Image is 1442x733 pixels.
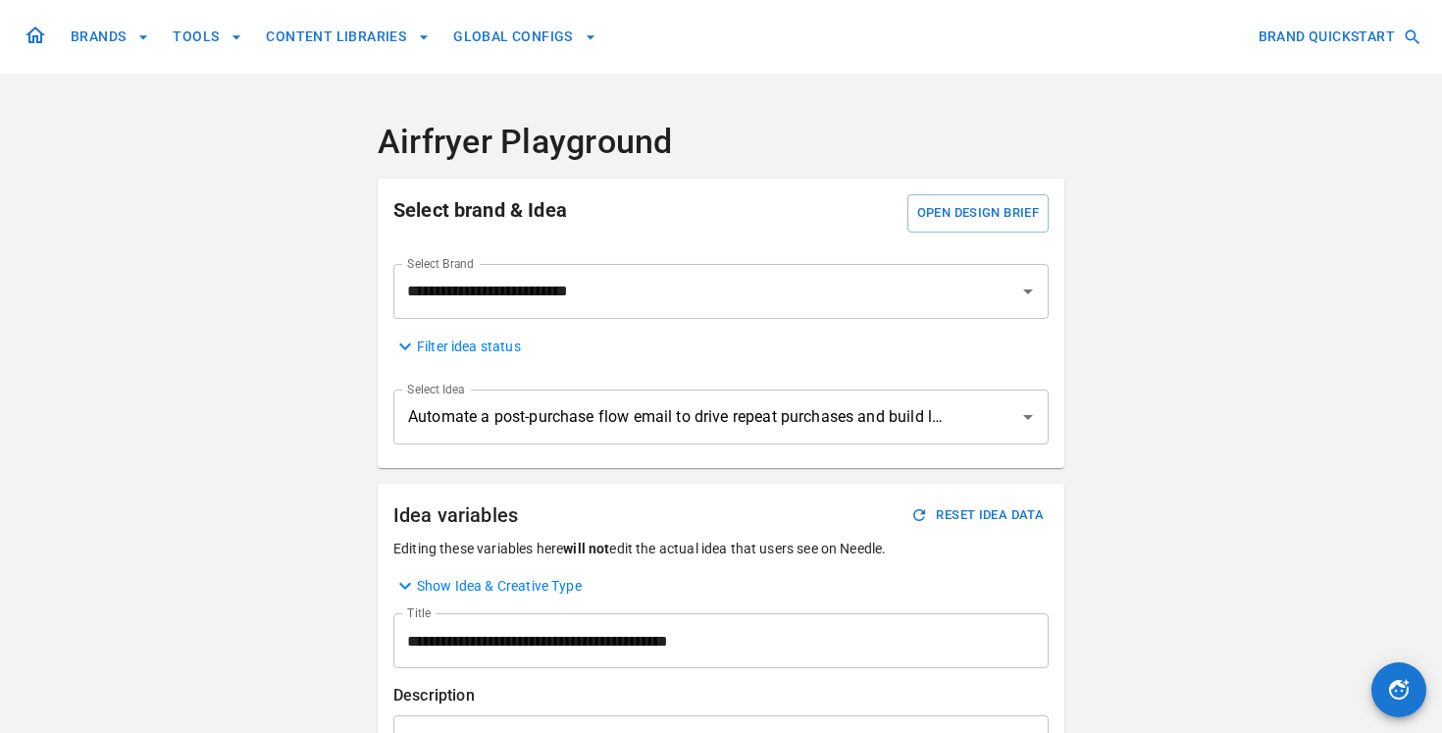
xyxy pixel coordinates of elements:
button: Filter idea status [393,335,521,358]
label: Select Idea [407,381,465,397]
span: Automate a post-purchase flow email to drive repeat purchases and build loyalty - Feature complem... [408,407,1220,426]
p: Description [393,684,1049,707]
p: Filter idea status [417,337,521,356]
button: Show Idea & Creative Type [393,574,582,598]
h6: Idea variables [393,499,518,531]
button: GLOBAL CONFIGS [445,19,604,55]
p: Show Idea & Creative Type [417,576,582,596]
button: BRAND QUICKSTART [1251,19,1426,55]
label: Select Brand [407,255,474,272]
button: RESET IDEA DATA [907,499,1049,531]
button: Open Design Brief [907,194,1049,233]
h4: Airfryer Playground [378,122,1064,163]
button: Open [1014,278,1042,305]
button: CONTENT LIBRARIES [258,19,438,55]
strong: will not [563,541,609,556]
label: Title [407,604,431,621]
p: Editing these variables here edit the actual idea that users see on Needle. [393,539,1049,558]
button: TOOLS [165,19,250,55]
button: Open [1014,403,1042,431]
button: BRANDS [63,19,157,55]
h6: Select brand & Idea [393,194,567,226]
